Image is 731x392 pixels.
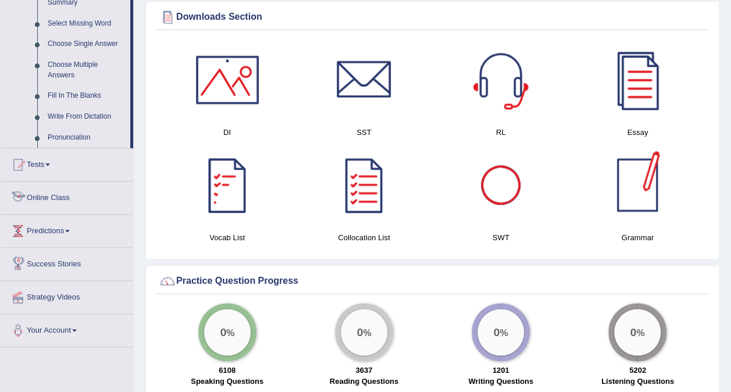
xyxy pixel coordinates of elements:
[356,326,363,338] big: 0
[42,106,130,127] a: Write From Dictation
[165,231,290,244] h4: Vocab List
[42,127,130,148] a: Pronunciation
[630,326,637,338] big: 0
[1,314,133,343] a: Your Account
[204,309,251,355] div: %
[159,272,706,290] div: Practice Question Progress
[1,248,133,277] a: Success Stories
[301,126,426,138] h4: SST
[575,231,700,244] h4: Grammar
[477,309,524,355] div: %
[629,366,646,375] strong: 5202
[494,326,500,338] big: 0
[42,13,130,34] a: Select Missing Word
[1,215,133,244] a: Predictions
[42,55,130,85] a: Choose Multiple Answers
[575,126,700,138] h4: Essay
[1,281,133,310] a: Strategy Videos
[159,8,706,26] div: Downloads Section
[438,126,564,138] h4: RL
[165,126,290,138] h4: DI
[220,326,226,338] big: 0
[601,376,674,387] label: Listening Questions
[42,34,130,55] a: Choose Single Answer
[301,231,426,244] h4: Collocation List
[341,309,387,355] div: %
[1,148,133,177] a: Tests
[614,309,661,355] div: %
[219,366,236,375] strong: 6108
[330,376,398,387] label: Reading Questions
[42,85,130,106] a: Fill In The Blanks
[438,231,564,244] h4: SWT
[355,366,372,375] strong: 3637
[493,366,509,375] strong: 1201
[468,376,533,387] label: Writing Questions
[191,376,263,387] label: Speaking Questions
[1,181,133,211] a: Online Class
